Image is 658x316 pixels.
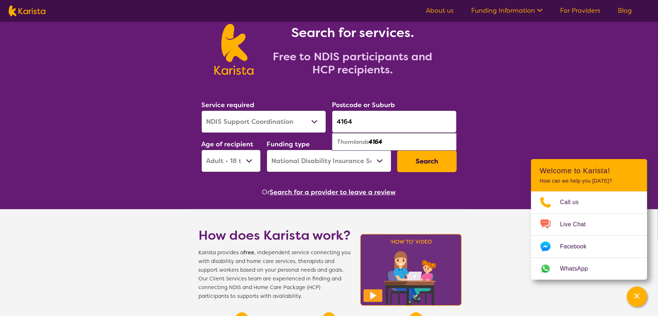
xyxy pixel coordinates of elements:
[560,241,595,252] span: Facebook
[540,178,638,184] p: How can we help you [DATE]?
[336,135,453,149] div: Thornlands 4164
[262,187,270,198] span: Or
[214,24,253,75] img: Karista logo
[618,6,632,15] a: Blog
[531,191,647,280] ul: Choose channel
[270,187,396,198] button: Search for a provider to leave a review
[201,140,253,149] label: Age of recipient
[267,140,310,149] label: Funding type
[627,287,647,307] button: Channel Menu
[262,50,444,76] h2: Free to NDIS participants and HCP recipients.
[560,263,597,274] span: WhatsApp
[9,5,45,16] img: Karista logo
[540,166,638,175] h2: Welcome to Karista!
[198,248,351,301] span: Karista provides a , independent service connecting you with disability and home care services, t...
[531,258,647,280] a: Web link opens in a new tab.
[426,6,454,15] a: About us
[560,197,588,208] span: Call us
[369,138,382,146] em: 4164
[332,110,457,133] input: Type
[531,159,647,280] div: Channel Menu
[262,24,444,41] h1: Search for services.
[471,6,543,15] a: Funding Information
[560,6,600,15] a: For Providers
[397,150,457,172] button: Search
[337,138,369,146] em: Thornlands
[198,227,351,244] h1: How does Karista work?
[332,101,395,109] label: Postcode or Suburb
[201,101,254,109] label: Service required
[358,232,464,308] img: Karista video
[560,219,595,230] span: Live Chat
[243,249,254,256] b: free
